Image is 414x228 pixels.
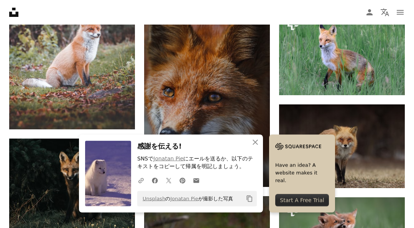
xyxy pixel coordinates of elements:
a: 狐 [144,89,270,96]
a: Unsplash [143,196,165,202]
a: ログイン / 登録する [362,5,377,20]
a: 昼間の緑の芝生の上の茶色のキツネ [9,31,135,38]
a: ホーム — Unsplash [9,8,18,17]
img: 狐 [279,105,405,188]
a: Pinterestでシェアする [176,173,189,188]
button: メニュー [393,5,408,20]
a: Twitterでシェアする [162,173,176,188]
a: Facebookでシェアする [148,173,162,188]
a: Jonatan Pie [153,155,183,162]
p: SNSで にエールを送るか、以下のテキストをコピーして帰属を明記しましょう。 [137,155,257,170]
span: Have an idea? A website makes it real. [275,162,329,185]
a: 背の高い草原に立つアカギツネ [279,50,405,57]
a: Have an idea? A website makes it real.Start A Free Trial [269,135,335,213]
img: file-1705255347840-230a6ab5bca9image [275,141,321,152]
h3: 感謝を伝える! [137,141,257,152]
img: 背の高い草原に立つアカギツネ [279,12,405,96]
a: Eメールでシェアする [189,173,203,188]
a: Jonatan Pie [170,196,198,202]
span: の が撮影した写真 [139,193,233,205]
div: Start A Free Trial [275,194,329,207]
a: red fox illustration [9,181,135,188]
button: クリップボードにコピーする [243,192,256,205]
a: 狐 [279,143,405,150]
button: 言語 [377,5,393,20]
